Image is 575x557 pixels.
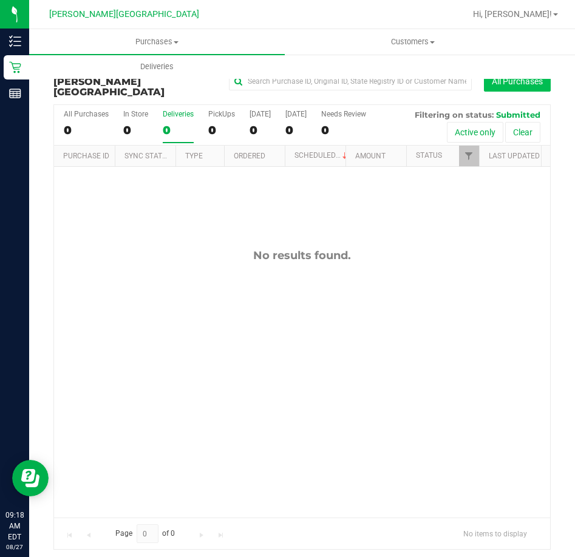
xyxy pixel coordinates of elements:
[163,123,194,137] div: 0
[123,110,148,118] div: In Store
[9,61,21,73] inline-svg: Retail
[124,152,171,160] a: Sync Status
[229,72,472,90] input: Search Purchase ID, Original ID, State Registry ID or Customer Name...
[29,36,285,47] span: Purchases
[489,152,550,160] a: Last Updated By
[12,460,49,496] iframe: Resource center
[9,35,21,47] inline-svg: Inventory
[208,123,235,137] div: 0
[9,87,21,100] inline-svg: Reports
[105,524,185,543] span: Page of 0
[29,29,285,55] a: Purchases
[459,146,479,166] a: Filter
[416,151,442,160] a: Status
[505,122,540,143] button: Clear
[285,36,540,47] span: Customers
[484,71,551,92] button: All Purchases
[185,152,203,160] a: Type
[64,110,109,118] div: All Purchases
[49,9,199,19] span: [PERSON_NAME][GEOGRAPHIC_DATA]
[285,110,307,118] div: [DATE]
[208,110,235,118] div: PickUps
[321,110,366,118] div: Needs Review
[355,152,386,160] a: Amount
[285,29,540,55] a: Customers
[163,110,194,118] div: Deliveries
[63,152,109,160] a: Purchase ID
[294,151,350,160] a: Scheduled
[53,66,219,98] h3: Purchase Fulfillment:
[54,249,550,262] div: No results found.
[234,152,265,160] a: Ordered
[250,123,271,137] div: 0
[473,9,552,19] span: Hi, [PERSON_NAME]!
[496,110,540,120] span: Submitted
[5,510,24,542] p: 09:18 AM EDT
[53,76,165,98] span: [PERSON_NAME][GEOGRAPHIC_DATA]
[454,524,537,542] span: No items to display
[447,122,503,143] button: Active only
[5,542,24,552] p: 08/27
[250,110,271,118] div: [DATE]
[415,110,494,120] span: Filtering on status:
[285,123,307,137] div: 0
[321,123,366,137] div: 0
[29,54,285,79] a: Deliveries
[123,123,148,137] div: 0
[124,61,190,72] span: Deliveries
[64,123,109,137] div: 0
